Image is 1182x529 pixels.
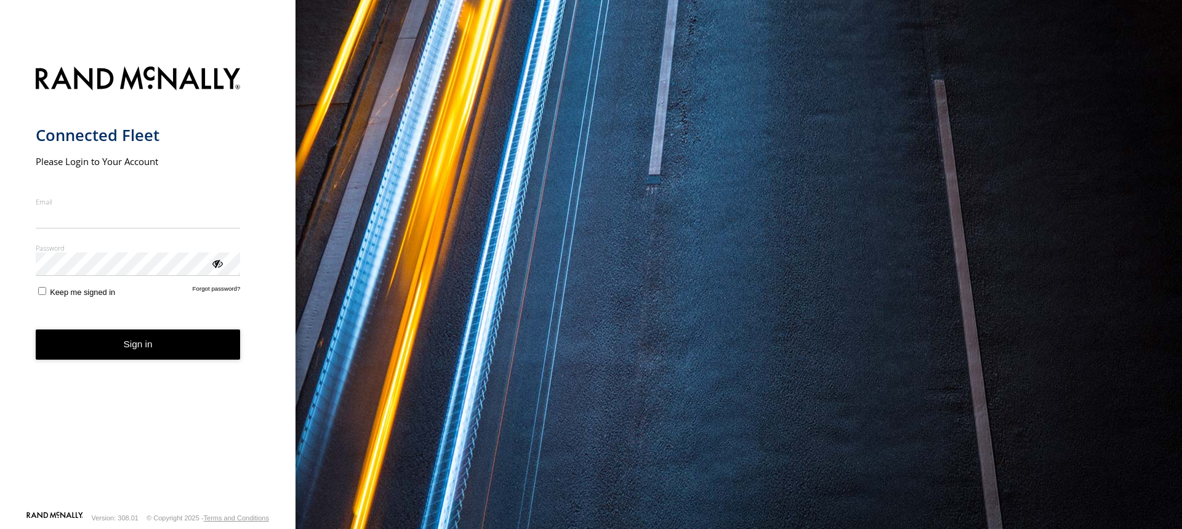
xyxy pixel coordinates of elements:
a: Visit our Website [26,512,83,524]
label: Password [36,243,241,252]
div: ViewPassword [211,257,223,269]
div: Version: 308.01 [92,514,139,522]
span: Keep me signed in [50,288,115,297]
div: © Copyright 2025 - [147,514,269,522]
form: main [36,59,260,511]
label: Email [36,197,241,206]
a: Forgot password? [193,285,241,297]
h2: Please Login to Your Account [36,155,241,168]
h1: Connected Fleet [36,125,241,145]
input: Keep me signed in [38,287,46,295]
img: Rand McNally [36,64,241,95]
button: Sign in [36,329,241,360]
a: Terms and Conditions [204,514,269,522]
